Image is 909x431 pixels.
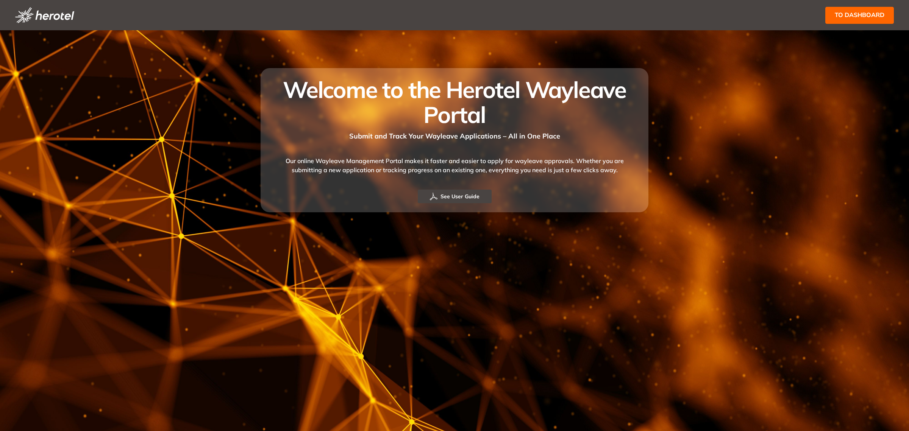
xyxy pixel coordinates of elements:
[825,7,894,24] button: to dashboard
[440,192,479,201] span: See User Guide
[283,75,626,129] span: Welcome to the Herotel Wayleave Portal
[835,10,884,20] span: to dashboard
[418,190,492,203] button: See User Guide
[15,7,74,23] img: logo
[270,127,639,141] div: Submit and Track Your Wayleave Applications – All in One Place
[270,141,639,190] div: Our online Wayleave Management Portal makes it faster and easier to apply for wayleave approvals....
